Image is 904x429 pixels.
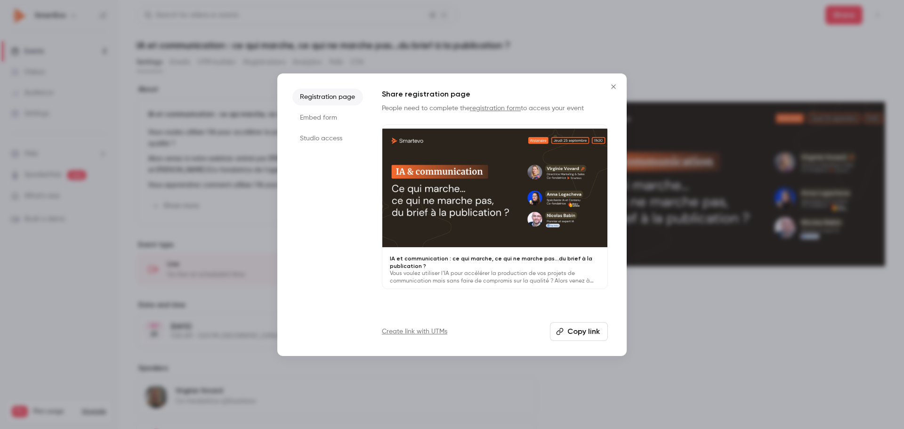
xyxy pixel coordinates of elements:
[390,270,600,285] p: Vous voulez utiliser l’IA pour accélérer la production de vos projets de communication mais sans ...
[292,109,363,126] li: Embed form
[382,124,608,290] a: IA et communication : ce qui marche, ce qui ne marche pas...du brief à la publication ?Vous voule...
[382,327,447,336] a: Create link with UTMs
[390,255,600,270] p: IA et communication : ce qui marche, ce qui ne marche pas...du brief à la publication ?
[292,130,363,147] li: Studio access
[382,89,608,100] h1: Share registration page
[382,104,608,113] p: People need to complete the to access your event
[604,77,623,96] button: Close
[550,322,608,341] button: Copy link
[292,89,363,105] li: Registration page
[470,105,521,112] a: registration form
